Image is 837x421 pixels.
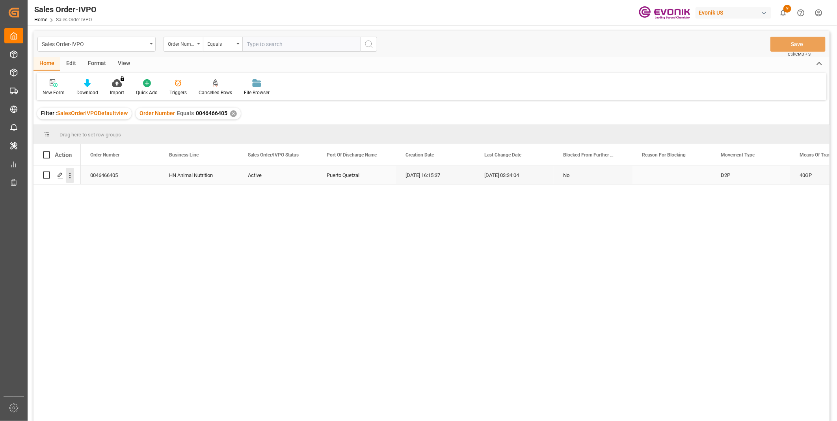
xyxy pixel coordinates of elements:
[475,166,554,184] div: [DATE] 03:34:04
[168,39,195,48] div: Order Number
[783,5,791,13] span: 9
[196,110,227,116] span: 0046466405
[34,17,47,22] a: Home
[33,166,81,184] div: Press SPACE to select this row.
[57,110,128,116] span: SalesOrderIVPODefaultview
[203,37,242,52] button: open menu
[82,57,112,71] div: Format
[169,89,187,96] div: Triggers
[484,152,521,158] span: Last Change Date
[242,37,361,52] input: Type to search
[37,37,156,52] button: open menu
[711,166,790,184] div: D2P
[169,152,199,158] span: Business Line
[396,166,475,184] div: [DATE] 16:15:37
[327,152,377,158] span: Port Of Discharge Name
[60,57,82,71] div: Edit
[43,89,65,96] div: New Form
[207,39,234,48] div: Equals
[696,5,774,20] button: Evonik US
[248,166,308,184] div: Active
[55,151,72,158] div: Action
[139,110,175,116] span: Order Number
[81,166,160,184] div: 0046466405
[248,152,299,158] span: Sales Order/IVPO Status
[696,7,771,19] div: Evonik US
[770,37,826,52] button: Save
[177,110,194,116] span: Equals
[199,89,232,96] div: Cancelled Rows
[90,152,119,158] span: Order Number
[361,37,377,52] button: search button
[112,57,136,71] div: View
[721,152,755,158] span: Movement Type
[639,6,690,20] img: Evonik-brand-mark-Deep-Purple-RGB.jpeg_1700498283.jpeg
[642,152,686,158] span: Reason For Blocking
[788,51,811,57] span: Ctrl/CMD + S
[792,4,810,22] button: Help Center
[76,89,98,96] div: Download
[244,89,270,96] div: File Browser
[774,4,792,22] button: show 9 new notifications
[42,39,147,48] div: Sales Order-IVPO
[317,166,396,184] div: Puerto Quetzal
[33,57,60,71] div: Home
[60,132,121,138] span: Drag here to set row groups
[160,166,238,184] div: HN Animal Nutrition
[41,110,57,116] span: Filter :
[405,152,434,158] span: Creation Date
[164,37,203,52] button: open menu
[230,110,237,117] div: ✕
[563,166,623,184] div: No
[136,89,158,96] div: Quick Add
[34,4,97,15] div: Sales Order-IVPO
[563,152,616,158] span: Blocked From Further Processing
